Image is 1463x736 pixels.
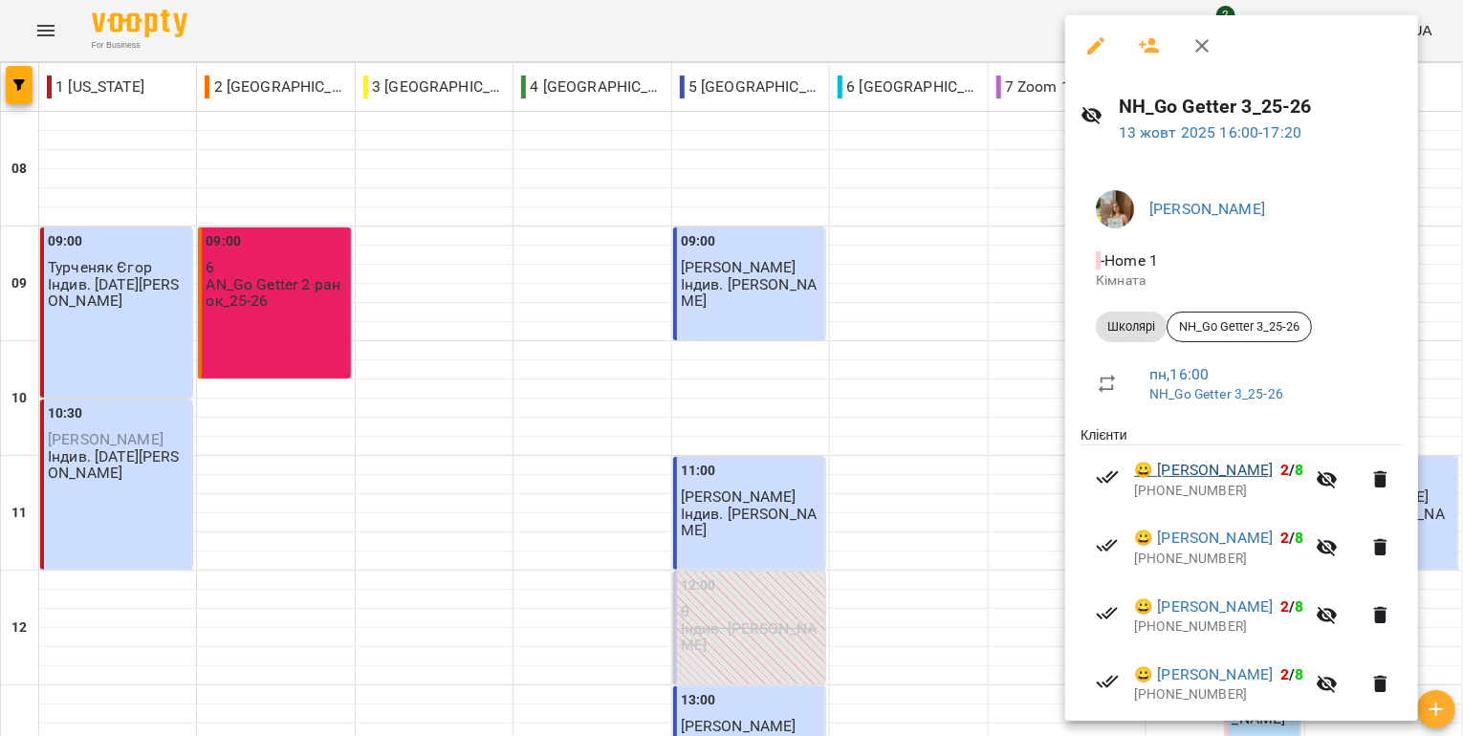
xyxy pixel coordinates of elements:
a: 😀 [PERSON_NAME] [1134,459,1273,482]
svg: Візит сплачено [1096,670,1119,693]
p: Кімната [1096,271,1387,291]
span: 2 [1280,597,1289,616]
a: 13 жовт 2025 16:00-17:20 [1119,123,1302,141]
span: 8 [1296,461,1304,479]
svg: Візит сплачено [1096,534,1119,557]
span: 8 [1296,665,1304,683]
a: 😀 [PERSON_NAME] [1134,527,1273,550]
a: 😀 [PERSON_NAME] [1134,595,1273,618]
span: 8 [1296,529,1304,547]
a: пн , 16:00 [1149,365,1209,383]
b: / [1280,529,1303,547]
a: [PERSON_NAME] [1149,200,1265,218]
b: / [1280,461,1303,479]
a: 😀 [PERSON_NAME] [1134,663,1273,686]
a: NH_Go Getter 3_25-26 [1149,386,1283,401]
span: 8 [1296,597,1304,616]
p: [PHONE_NUMBER] [1134,617,1304,637]
b: / [1280,597,1303,616]
svg: Візит сплачено [1096,602,1119,625]
div: NH_Go Getter 3_25-26 [1167,312,1312,342]
b: / [1280,665,1303,683]
p: [PHONE_NUMBER] [1134,550,1304,569]
span: Школярі [1096,318,1167,336]
svg: Візит сплачено [1096,465,1119,488]
img: 79065e8f59aaaf1f66d26e5d8994dcd0.jpg [1096,190,1134,228]
span: 2 [1280,665,1289,683]
p: [PHONE_NUMBER] [1134,685,1304,704]
span: 2 [1280,461,1289,479]
span: - Home 1 [1096,251,1162,270]
span: NH_Go Getter 3_25-26 [1168,318,1311,336]
span: 2 [1280,529,1289,547]
p: [PHONE_NUMBER] [1134,482,1304,501]
h6: NH_Go Getter 3_25-26 [1119,92,1404,121]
